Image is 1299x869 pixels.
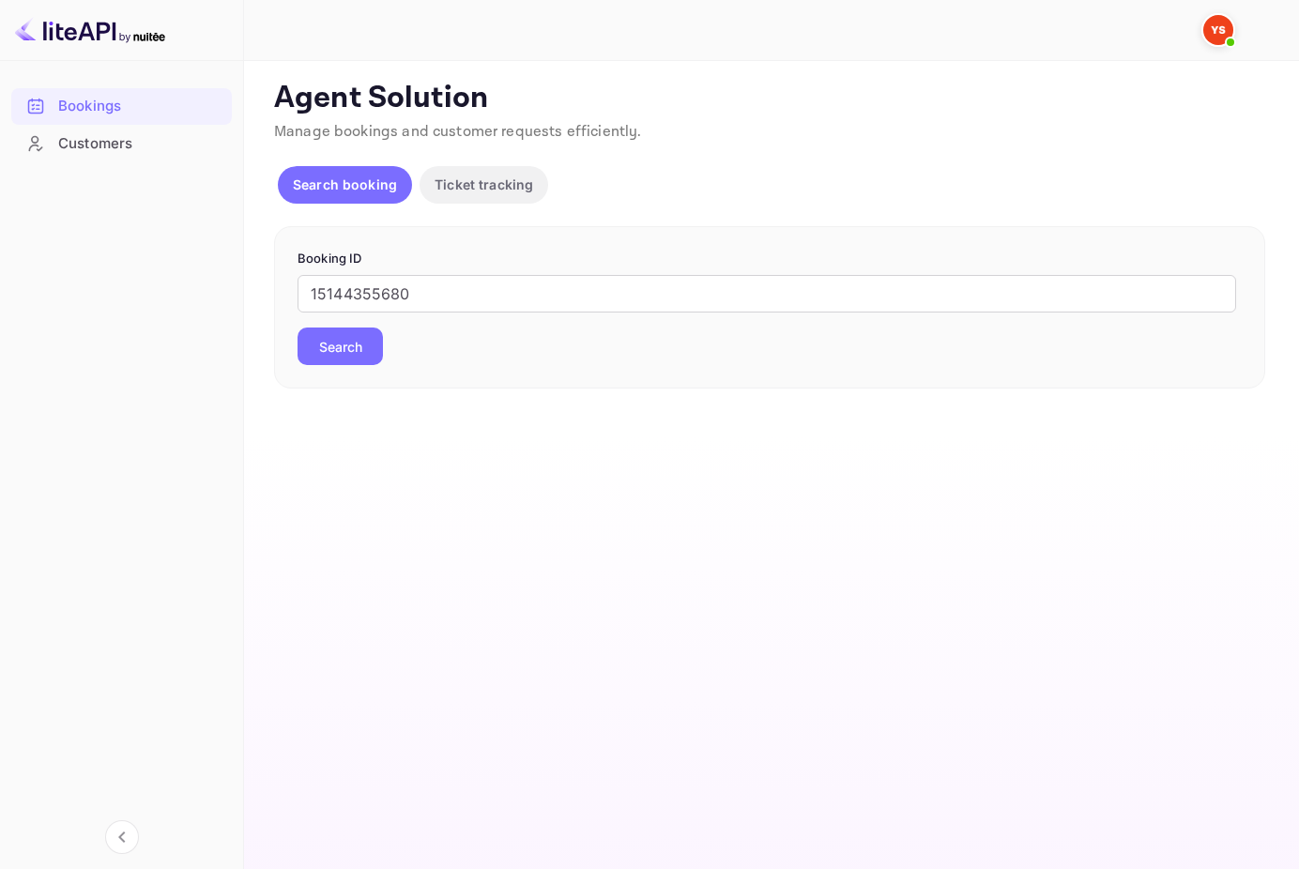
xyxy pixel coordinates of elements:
input: Enter Booking ID (e.g., 63782194) [298,275,1236,313]
a: Bookings [11,88,232,123]
div: Bookings [11,88,232,125]
p: Ticket tracking [435,175,533,194]
button: Search [298,328,383,365]
div: Bookings [58,96,222,117]
div: Customers [58,133,222,155]
p: Agent Solution [274,80,1265,117]
button: Collapse navigation [105,820,139,854]
p: Search booking [293,175,397,194]
div: Customers [11,126,232,162]
p: Booking ID [298,250,1242,268]
a: Customers [11,126,232,160]
span: Manage bookings and customer requests efficiently. [274,122,642,142]
img: Yandex Support [1203,15,1233,45]
img: LiteAPI logo [15,15,165,45]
